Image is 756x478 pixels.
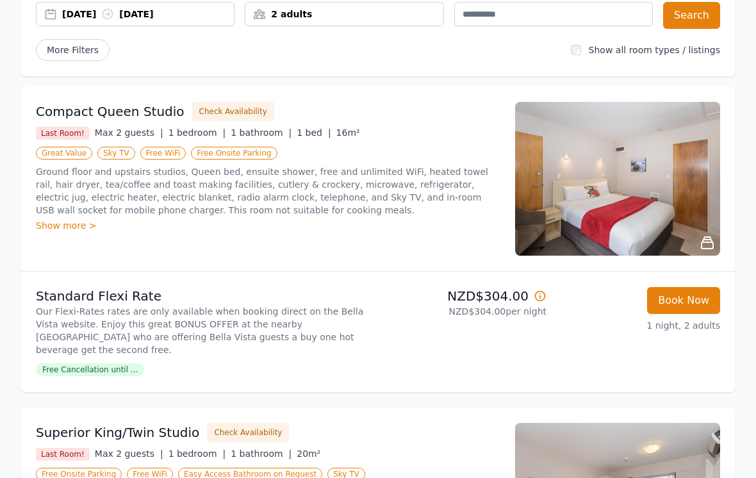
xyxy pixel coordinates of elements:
[36,364,144,377] span: Free Cancellation until ...
[383,288,546,306] p: NZD$304.00
[36,424,199,442] h3: Superior King/Twin Studio
[663,3,720,29] button: Search
[36,288,373,306] p: Standard Flexi Rate
[95,449,163,459] span: Max 2 guests |
[97,147,135,160] span: Sky TV
[207,424,289,443] button: Check Availability
[36,306,373,357] p: Our Flexi-Rates rates are only available when booking direct on the Bella Vista website. Enjoy th...
[191,147,277,160] span: Free Onsite Parking
[245,8,443,21] div: 2 adults
[36,220,500,233] div: Show more >
[647,288,720,315] button: Book Now
[336,128,360,138] span: 16m²
[297,449,320,459] span: 20m²
[95,128,163,138] span: Max 2 guests |
[383,306,546,318] p: NZD$304.00 per night
[168,128,226,138] span: 1 bedroom |
[140,147,186,160] span: Free WiFi
[62,8,234,21] div: [DATE] [DATE]
[168,449,226,459] span: 1 bedroom |
[557,320,720,333] p: 1 night, 2 adults
[192,103,274,122] button: Check Availability
[36,166,500,217] p: Ground floor and upstairs studios, Queen bed, ensuite shower, free and unlimited WiFi, heated tow...
[231,449,292,459] span: 1 bathroom |
[231,128,292,138] span: 1 bathroom |
[36,40,110,62] span: More Filters
[589,45,720,56] label: Show all room types / listings
[297,128,331,138] span: 1 bed |
[36,449,90,461] span: Last Room!
[36,103,185,121] h3: Compact Queen Studio
[36,128,90,140] span: Last Room!
[36,147,92,160] span: Great Value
